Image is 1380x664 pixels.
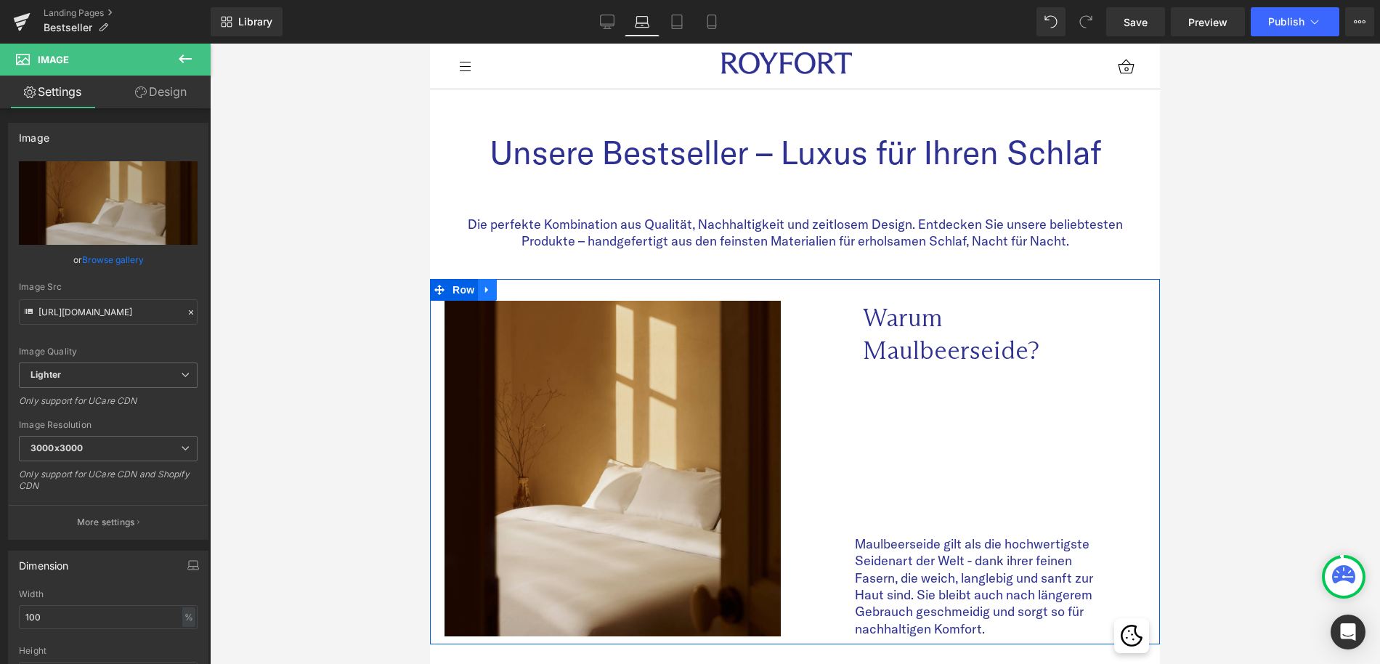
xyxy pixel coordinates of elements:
div: Image Src [19,282,198,292]
b: Lighter [31,369,61,380]
b: 3000x3000 [31,442,83,453]
button: Publish [1251,7,1339,36]
div: Dimension [19,551,69,572]
p: More settings [77,516,135,529]
a: Design [108,76,214,108]
span: Bestseller [44,22,92,33]
p: Die perfekte Kombination aus Qualität, Nachhaltigkeit und zeitlosem Design. Entdecken Sie unsere ... [22,172,708,206]
button: More [1345,7,1374,36]
img: Cookie-Richtlinie [691,581,713,603]
span: Publish [1268,16,1304,28]
button: Cookie-Richtlinie [689,580,715,605]
a: Laptop [625,7,659,36]
span: Library [238,15,272,28]
div: % [182,607,195,627]
div: Height [19,646,198,656]
p: Warum Maulbeerseide? [433,257,687,323]
span: Row [19,235,48,257]
span: Image [38,54,69,65]
span: Preview [1188,15,1227,30]
div: or [19,252,198,267]
span: Save [1124,15,1148,30]
div: Cookie-Richtlinie [684,575,719,610]
h1: Unsere Bestseller – Luxus für Ihren Schlaf [11,89,719,129]
p: Maulbeerseide gilt als die hochwertigste Seidenart der Welt - dank ihrer feinen Fasern, die weich... [425,492,687,594]
button: Undo [1036,7,1066,36]
a: Desktop [590,7,625,36]
a: Landing Pages [44,7,211,19]
input: auto [19,605,198,629]
a: Browse gallery [82,247,144,272]
input: Link [19,299,198,325]
a: Mobile [694,7,729,36]
a: Expand / Collapse [48,235,67,257]
div: Width [19,589,198,599]
div: Image [19,124,49,144]
a: Preview [1171,7,1245,36]
div: Only support for UCare CDN and Shopify CDN [19,469,198,501]
div: Open Intercom Messenger [1331,615,1365,649]
div: Only support for UCare CDN [19,395,198,416]
div: Image Quality [19,347,198,357]
button: Redo [1071,7,1100,36]
a: Tablet [659,7,694,36]
a: New Library [211,7,283,36]
div: Image Resolution [19,420,198,430]
button: More settings [9,505,208,539]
